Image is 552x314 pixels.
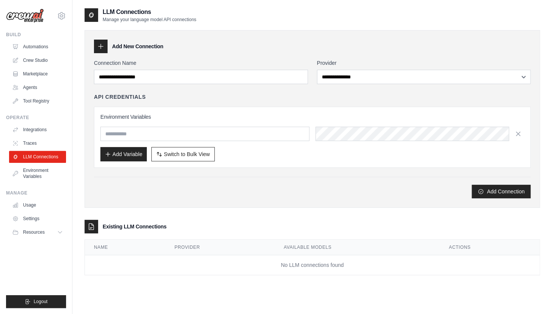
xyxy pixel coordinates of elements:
label: Connection Name [94,59,308,67]
button: Add Connection [472,185,530,198]
span: Resources [23,229,45,235]
a: LLM Connections [9,151,66,163]
a: Automations [9,41,66,53]
button: Resources [9,226,66,238]
h3: Environment Variables [100,113,524,121]
a: Environment Variables [9,164,66,182]
th: Available Models [275,240,440,255]
a: Traces [9,137,66,149]
th: Provider [165,240,275,255]
a: Agents [9,81,66,93]
th: Name [85,240,165,255]
a: Crew Studio [9,54,66,66]
h2: LLM Connections [103,8,196,17]
a: Integrations [9,124,66,136]
a: Settings [9,213,66,225]
a: Usage [9,199,66,211]
div: Manage [6,190,66,196]
span: Switch to Bulk View [164,150,210,158]
img: Logo [6,9,44,23]
h3: Add New Connection [112,43,163,50]
h4: API Credentials [94,93,146,101]
div: Operate [6,115,66,121]
label: Provider [317,59,531,67]
th: Actions [440,240,540,255]
button: Add Variable [100,147,147,161]
td: No LLM connections found [85,255,540,275]
a: Tool Registry [9,95,66,107]
button: Switch to Bulk View [151,147,215,161]
h3: Existing LLM Connections [103,223,166,230]
a: Marketplace [9,68,66,80]
button: Logout [6,295,66,308]
span: Logout [34,299,48,305]
div: Build [6,32,66,38]
p: Manage your language model API connections [103,17,196,23]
